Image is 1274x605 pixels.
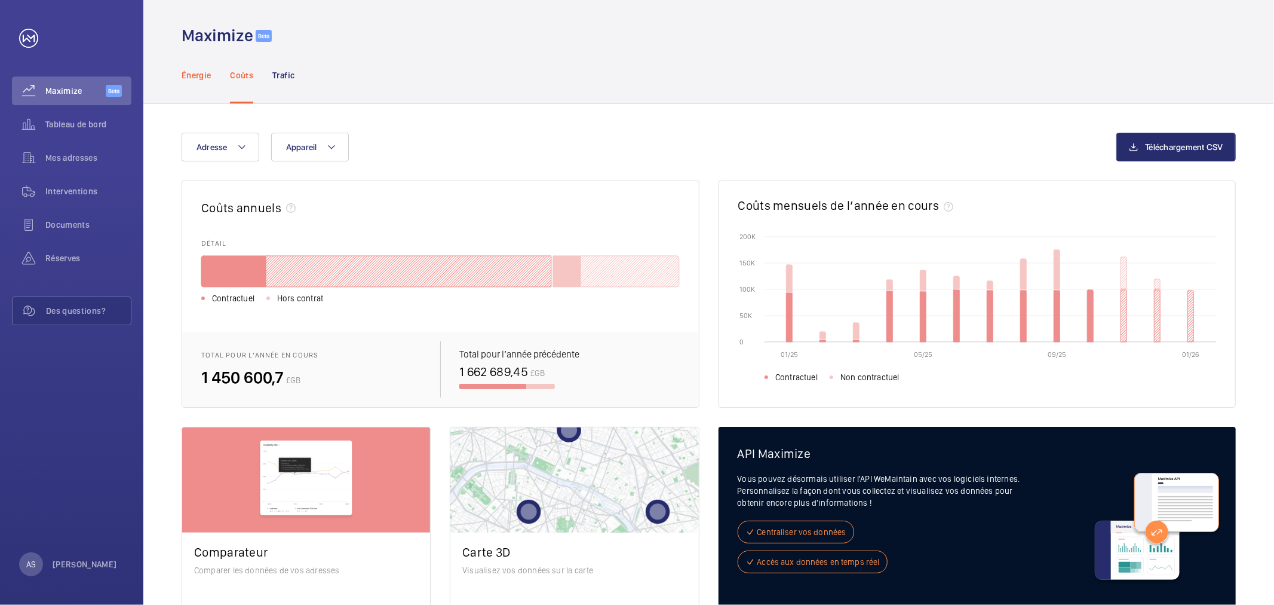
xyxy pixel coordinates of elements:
span: Documents [45,219,131,231]
span: Beta [256,30,272,42]
span: Contractuel [212,292,254,304]
span: £GB [528,368,545,378]
h6: 1 662 689,45 [459,364,679,379]
button: Téléchargement CSV [1116,133,1236,161]
h5: 1 450 600,7 [201,366,421,389]
button: Appareil [271,133,349,161]
span: Des questions? [46,305,131,317]
h2: Carte 3D [462,545,686,560]
h2: Comparateur [194,545,418,560]
text: 01/26 [1182,350,1199,359]
span: Beta [106,85,122,97]
span: Centraliser vos données [757,526,846,538]
h4: DÉTAIL [201,239,679,247]
span: Téléchargement CSV [1146,142,1224,152]
text: 50K [739,311,752,319]
p: AS [26,558,36,570]
p: Total pour l’année précédente [459,350,679,359]
p: Comparer les données de vos adresses [194,564,418,576]
h4: API Maximize [738,446,1217,461]
p: Coûts [230,69,253,81]
span: Mes adresses [45,152,131,164]
span: Adresse [197,142,228,152]
span: Non contractuel [840,371,900,383]
h2: Coûts annuels [201,200,281,215]
text: 150K [739,258,755,267]
img: maximize-api-card.svg [1092,473,1221,585]
text: 100K [739,285,755,293]
text: 01/25 [781,350,798,359]
span: Interventions [45,185,131,197]
span: Tableau de bord [45,118,131,130]
span: Maximize [45,85,106,97]
button: Adresse [182,133,259,161]
h2: Coûts mensuels de l’année en cours [738,198,940,213]
p: [PERSON_NAME] [53,558,117,570]
span: Appareil [286,142,317,152]
p: Visualisez vos données sur la carte [462,564,686,576]
wm-front-multi-stacked-single-bar-chart: Détail [201,239,680,305]
text: 05/25 [914,350,932,359]
span: Réserves [45,252,131,264]
p: Trafic [272,69,294,81]
span: £GB [284,375,301,385]
h4: Total pour l’année en cours [201,351,421,359]
text: 200K [739,232,756,240]
text: 09/25 [1048,350,1066,359]
span: Accès aux données en temps réel [757,556,880,568]
span: Contractuel [775,371,818,383]
h1: Maximize [182,25,253,47]
p: Énergie [182,69,211,81]
span: Hors contrat [277,292,323,304]
p: Vous pouvez désormais utiliser l'API WeMaintain avec vos logiciels internes. Personnalisez la faç... [738,473,1026,509]
text: 0 [739,337,744,346]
